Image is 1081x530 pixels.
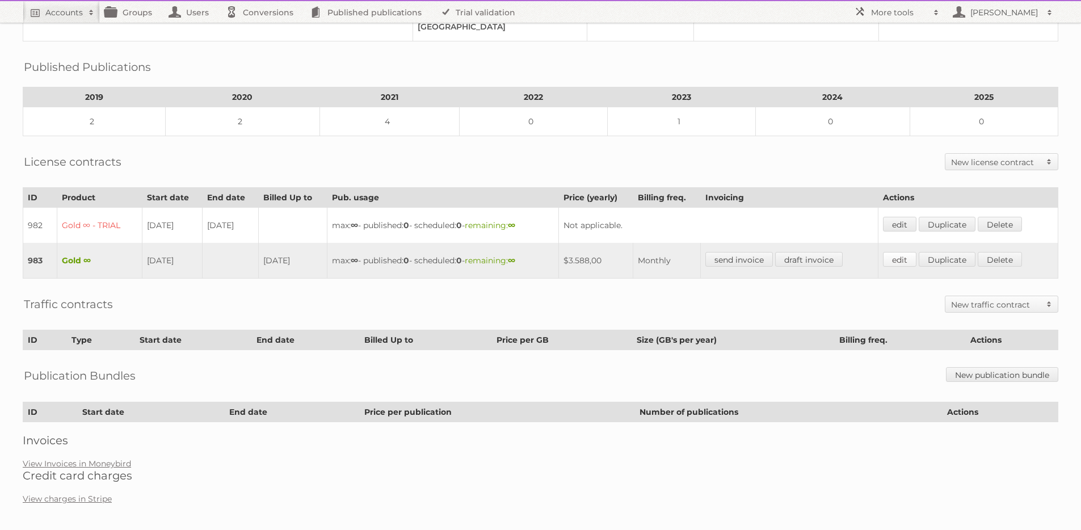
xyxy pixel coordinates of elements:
a: Duplicate [919,252,975,267]
td: 2 [23,107,166,136]
a: Delete [978,217,1022,232]
a: New license contract [945,154,1058,170]
th: 2025 [910,87,1058,107]
th: Start date [134,330,251,350]
h2: New traffic contract [951,299,1041,310]
th: Billed Up to [258,188,327,208]
th: 2024 [756,87,910,107]
td: 982 [23,208,57,243]
h2: Published Publications [24,58,151,75]
a: Accounts [23,1,100,23]
th: End date [203,188,258,208]
span: Toggle [1041,154,1058,170]
strong: 0 [456,255,462,266]
h2: Traffic contracts [24,296,113,313]
a: [PERSON_NAME] [945,1,1058,23]
th: 2020 [166,87,320,107]
h2: New license contract [951,157,1041,168]
th: Number of publications [634,402,942,422]
th: Billed Up to [359,330,491,350]
a: edit [883,252,916,267]
th: Price (yearly) [558,188,633,208]
span: Toggle [1041,296,1058,312]
strong: 0 [456,220,462,230]
th: Invoicing [701,188,878,208]
strong: 0 [403,220,409,230]
h2: Credit card charges [23,469,1058,482]
td: 2 [166,107,320,136]
a: edit [883,217,916,232]
a: Groups [100,1,163,23]
th: Price per publication [359,402,634,422]
th: Billing freq. [835,330,966,350]
a: View Invoices in Moneybird [23,459,131,469]
a: New traffic contract [945,296,1058,312]
td: 0 [756,107,910,136]
a: draft invoice [775,252,843,267]
h2: [PERSON_NAME] [968,7,1041,18]
th: 2023 [607,87,755,107]
td: 983 [23,243,57,279]
a: View charges in Stripe [23,494,112,504]
a: Duplicate [919,217,975,232]
th: ID [23,330,67,350]
h2: Accounts [45,7,83,18]
th: Pub. usage [327,188,558,208]
h2: Publication Bundles [24,367,136,384]
td: $3.588,00 [558,243,633,279]
th: 2021 [319,87,459,107]
a: Trial validation [433,1,527,23]
div: [GEOGRAPHIC_DATA] [418,22,578,32]
strong: ∞ [508,255,515,266]
td: 1 [607,107,755,136]
td: Gold ∞ [57,243,142,279]
th: Product [57,188,142,208]
strong: ∞ [351,220,358,230]
th: End date [224,402,359,422]
h2: Invoices [23,434,1058,447]
td: [DATE] [142,243,203,279]
th: Actions [966,330,1058,350]
th: End date [251,330,359,350]
th: Start date [78,402,224,422]
a: New publication bundle [946,367,1058,382]
td: [DATE] [258,243,327,279]
td: max: - published: - scheduled: - [327,243,558,279]
span: remaining: [465,255,515,266]
td: [DATE] [142,208,203,243]
a: Conversions [220,1,305,23]
th: 2022 [459,87,607,107]
td: 4 [319,107,459,136]
th: Billing freq. [633,188,701,208]
td: 0 [910,107,1058,136]
strong: 0 [403,255,409,266]
a: Delete [978,252,1022,267]
a: Users [163,1,220,23]
th: Type [66,330,134,350]
a: More tools [848,1,945,23]
a: send invoice [705,252,773,267]
td: Gold ∞ - TRIAL [57,208,142,243]
td: Not applicable. [558,208,878,243]
th: Actions [878,188,1058,208]
td: 0 [459,107,607,136]
th: Price per GB [491,330,632,350]
th: Size (GB's per year) [632,330,835,350]
th: Actions [942,402,1058,422]
th: 2019 [23,87,166,107]
strong: ∞ [351,255,358,266]
td: max: - published: - scheduled: - [327,208,558,243]
td: Monthly [633,243,701,279]
h2: License contracts [24,153,121,170]
th: ID [23,402,78,422]
h2: More tools [871,7,928,18]
strong: ∞ [508,220,515,230]
td: [DATE] [203,208,258,243]
th: ID [23,188,57,208]
a: Published publications [305,1,433,23]
th: Start date [142,188,203,208]
span: remaining: [465,220,515,230]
